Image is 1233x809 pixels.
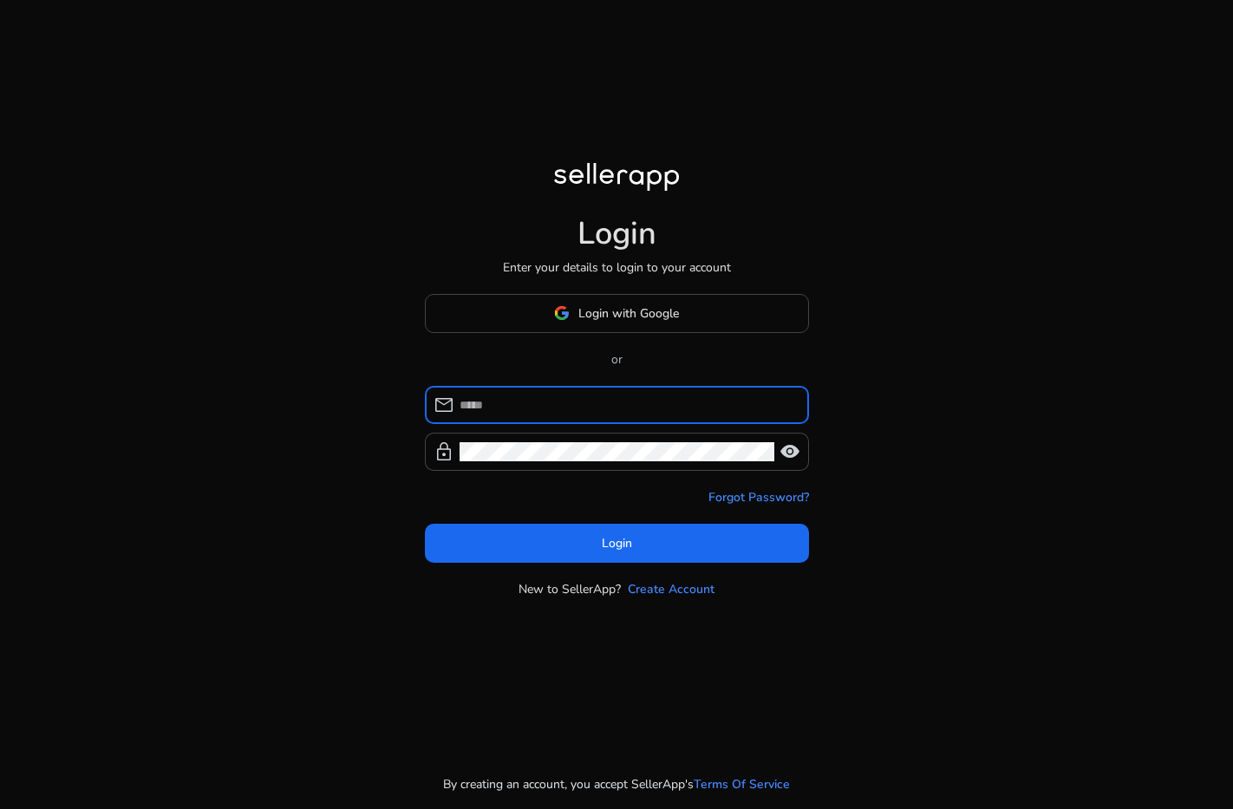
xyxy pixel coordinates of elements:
[425,524,809,563] button: Login
[578,304,679,323] span: Login with Google
[602,534,632,552] span: Login
[708,488,809,506] a: Forgot Password?
[425,350,809,369] p: or
[519,580,621,598] p: New to SellerApp?
[628,580,714,598] a: Create Account
[434,395,454,415] span: mail
[780,441,800,462] span: visibility
[554,305,570,321] img: google-logo.svg
[577,215,656,252] h1: Login
[694,775,790,793] a: Terms Of Service
[434,441,454,462] span: lock
[503,258,731,277] p: Enter your details to login to your account
[425,294,809,333] button: Login with Google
